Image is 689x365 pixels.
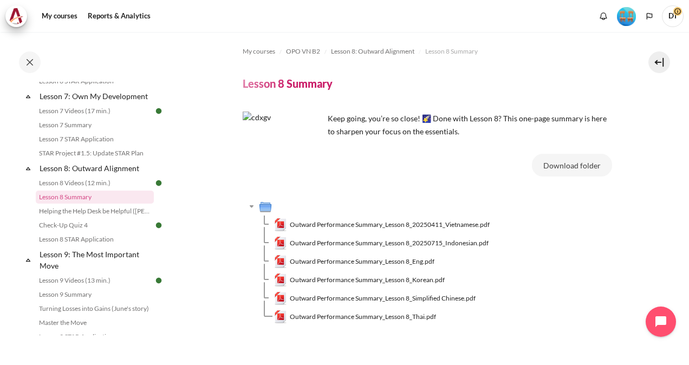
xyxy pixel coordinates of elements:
[36,274,154,287] a: Lesson 9 Videos (13 min.)
[274,237,287,250] img: Outward Performance Summary_Lesson 8_20250715_Indonesian.pdf
[38,247,154,273] a: Lesson 9: The Most Important Move
[154,220,164,230] img: Done
[595,8,612,24] div: Show notification window with no new notifications
[23,255,34,265] span: Collapse
[154,106,164,116] img: Done
[328,114,607,136] span: Keep going, you’re so close! 🌠 Done with Lesson 8? This one-page summary is here to sharpen your ...
[274,255,287,268] img: Outward Performance Summary_Lesson 8_Eng.pdf
[290,275,445,285] span: Outward Performance Summary_Lesson 8_Korean.pdf
[274,292,287,305] img: Outward Performance Summary_Lesson 8_Simplified Chinese.pdf
[274,310,437,323] a: Outward Performance Summary_Lesson 8_Thai.pdfOutward Performance Summary_Lesson 8_Thai.pdf
[36,133,154,146] a: Lesson 7 STAR Application
[274,255,435,268] a: Outward Performance Summary_Lesson 8_Eng.pdfOutward Performance Summary_Lesson 8_Eng.pdf
[274,218,287,231] img: Outward Performance Summary_Lesson 8_20250411_Vietnamese.pdf
[274,218,490,231] a: Outward Performance Summary_Lesson 8_20250411_Vietnamese.pdfOutward Performance Summary_Lesson 8_...
[662,5,684,27] span: DT
[36,191,154,204] a: Lesson 8 Summary
[36,288,154,301] a: Lesson 9 Summary
[243,47,275,56] span: My courses
[36,302,154,315] a: Turning Losses into Gains (June's story)
[331,47,414,56] span: Lesson 8: Outward Alignment
[243,76,333,90] h4: Lesson 8 Summary
[36,177,154,190] a: Lesson 8 Videos (12 min.)
[38,5,81,27] a: My courses
[274,237,489,250] a: Outward Performance Summary_Lesson 8_20250715_Indonesian.pdfOutward Performance Summary_Lesson 8_...
[5,5,32,27] a: Architeck Architeck
[36,233,154,246] a: Lesson 8 STAR Application
[23,91,34,102] span: Collapse
[613,6,640,26] a: Level #4
[290,238,489,248] span: Outward Performance Summary_Lesson 8_20250715_Indonesian.pdf
[641,8,658,24] button: Languages
[36,316,154,329] a: Master the Move
[154,276,164,285] img: Done
[662,5,684,27] a: User menu
[36,119,154,132] a: Lesson 7 Summary
[154,178,164,188] img: Done
[9,8,24,24] img: Architeck
[617,6,636,26] div: Level #4
[425,47,478,56] span: Lesson 8 Summary
[532,154,612,177] button: Download folder
[36,219,154,232] a: Check-Up Quiz 4
[617,7,636,26] img: Level #4
[286,47,320,56] span: OPO VN B2
[274,310,287,323] img: Outward Performance Summary_Lesson 8_Thai.pdf
[38,161,154,175] a: Lesson 8: Outward Alignment
[36,330,154,343] a: Lesson 9 STAR Application
[290,312,436,322] span: Outward Performance Summary_Lesson 8_Thai.pdf
[425,45,478,58] a: Lesson 8 Summary
[290,257,434,266] span: Outward Performance Summary_Lesson 8_Eng.pdf
[36,147,154,160] a: STAR Project #1.5: Update STAR Plan
[38,89,154,103] a: Lesson 7: Own My Development
[243,45,275,58] a: My courses
[36,105,154,118] a: Lesson 7 Videos (17 min.)
[23,163,34,174] span: Collapse
[290,220,490,230] span: Outward Performance Summary_Lesson 8_20250411_Vietnamese.pdf
[290,294,476,303] span: Outward Performance Summary_Lesson 8_Simplified Chinese.pdf
[286,45,320,58] a: OPO VN B2
[36,205,154,218] a: Helping the Help Desk be Helpful ([PERSON_NAME]'s Story)
[274,273,445,286] a: Outward Performance Summary_Lesson 8_Korean.pdfOutward Performance Summary_Lesson 8_Korean.pdf
[243,112,324,193] img: cdxgv
[274,292,476,305] a: Outward Performance Summary_Lesson 8_Simplified Chinese.pdfOutward Performance Summary_Lesson 8_S...
[84,5,154,27] a: Reports & Analytics
[274,273,287,286] img: Outward Performance Summary_Lesson 8_Korean.pdf
[243,43,612,60] nav: Navigation bar
[331,45,414,58] a: Lesson 8: Outward Alignment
